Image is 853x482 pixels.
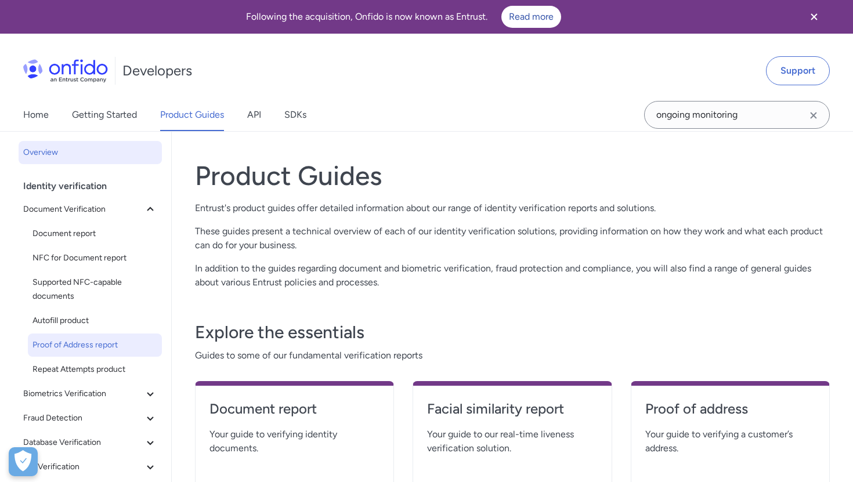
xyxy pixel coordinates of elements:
[501,6,561,28] a: Read more
[645,400,815,427] a: Proof of address
[427,400,597,427] a: Facial similarity report
[247,99,261,131] a: API
[23,411,143,425] span: Fraud Detection
[284,99,306,131] a: SDKs
[195,262,830,289] p: In addition to the guides regarding document and biometric verification, fraud protection and com...
[195,224,830,252] p: These guides present a technical overview of each of our identity verification solutions, providi...
[14,6,793,28] div: Following the acquisition, Onfido is now known as Entrust.
[23,146,157,160] span: Overview
[28,309,162,332] a: Autofill product
[32,314,157,328] span: Autofill product
[19,407,162,430] button: Fraud Detection
[23,202,143,216] span: Document Verification
[209,400,379,418] h4: Document report
[645,400,815,418] h4: Proof of address
[32,338,157,352] span: Proof of Address report
[32,363,157,376] span: Repeat Attempts product
[195,321,830,344] h3: Explore the essentials
[28,358,162,381] a: Repeat Attempts product
[23,59,108,82] img: Onfido Logo
[32,276,157,303] span: Supported NFC-capable documents
[19,382,162,405] button: Biometrics Verification
[32,227,157,241] span: Document report
[122,61,192,80] h1: Developers
[645,427,815,455] span: Your guide to verifying a customer’s address.
[160,99,224,131] a: Product Guides
[28,222,162,245] a: Document report
[23,460,143,474] span: eID Verification
[19,455,162,479] button: eID Verification
[19,198,162,221] button: Document Verification
[28,334,162,357] a: Proof of Address report
[28,247,162,270] a: NFC for Document report
[195,160,830,192] h1: Product Guides
[72,99,137,131] a: Getting Started
[9,447,38,476] button: Open Preferences
[23,175,167,198] div: Identity verification
[766,56,830,85] a: Support
[195,349,830,363] span: Guides to some of our fundamental verification reports
[644,101,830,129] input: Onfido search input field
[23,436,143,450] span: Database Verification
[195,201,830,215] p: Entrust's product guides offer detailed information about our range of identity verification repo...
[209,400,379,427] a: Document report
[23,99,49,131] a: Home
[793,2,836,31] button: Close banner
[32,251,157,265] span: NFC for Document report
[427,400,597,418] h4: Facial similarity report
[807,10,821,24] svg: Close banner
[427,427,597,455] span: Your guide to our real-time liveness verification solution.
[23,387,143,401] span: Biometrics Verification
[28,271,162,308] a: Supported NFC-capable documents
[19,431,162,454] button: Database Verification
[19,141,162,164] a: Overview
[9,447,38,476] div: Cookie Preferences
[807,108,821,122] svg: Clear search field button
[209,427,379,455] span: Your guide to verifying identity documents.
